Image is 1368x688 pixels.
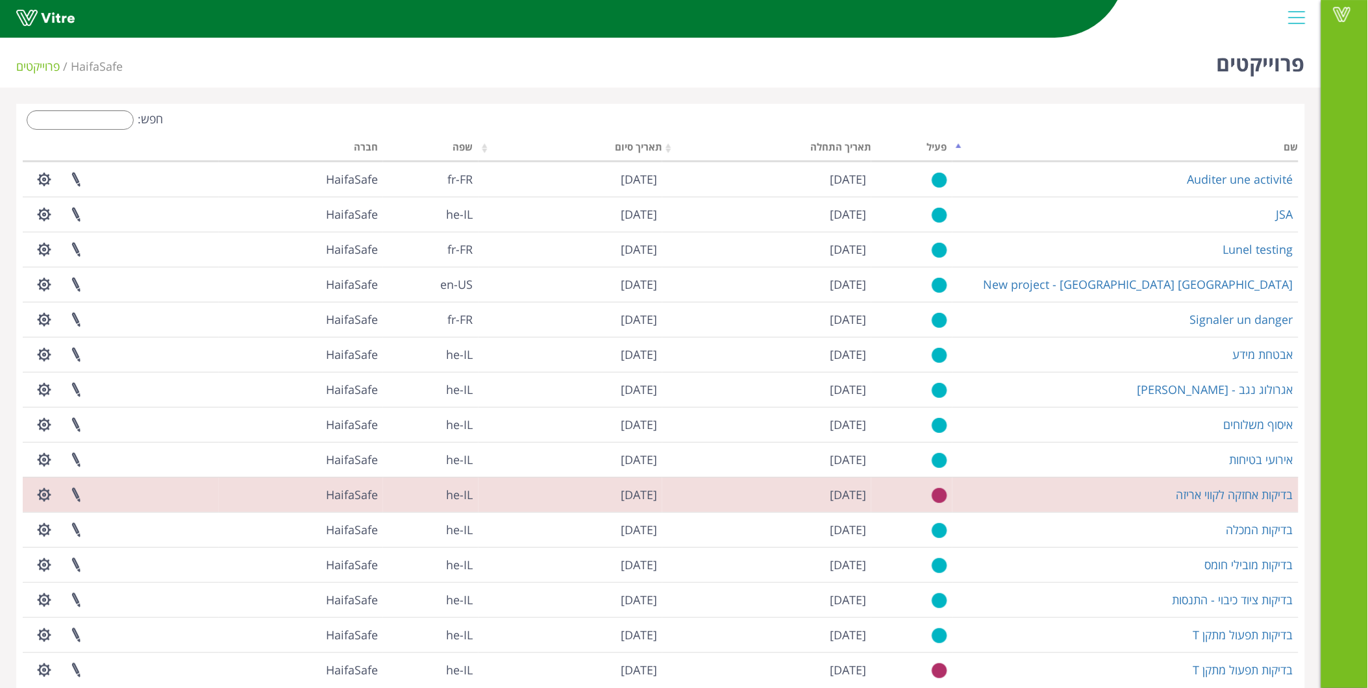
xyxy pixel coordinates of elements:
[1138,382,1293,397] a: אגרולוג נגב - [PERSON_NAME]
[71,58,123,74] span: 151
[383,267,479,302] td: en-US
[383,407,479,442] td: he-IL
[326,452,378,467] span: 151
[383,372,479,407] td: he-IL
[479,337,662,372] td: [DATE]
[219,137,383,162] th: חברה
[1193,627,1293,643] a: בדיקות תפעול מתקן T
[383,617,479,652] td: he-IL
[932,417,947,434] img: yes
[479,372,662,407] td: [DATE]
[662,582,871,617] td: [DATE]
[932,172,947,188] img: yes
[932,242,947,258] img: yes
[479,477,662,512] td: [DATE]
[383,197,479,232] td: he-IL
[383,232,479,267] td: fr-FR
[383,582,479,617] td: he-IL
[984,276,1293,292] a: New project - [GEOGRAPHIC_DATA] [GEOGRAPHIC_DATA]
[1176,487,1293,502] a: בדיקות אחזקה לקווי אריזה
[932,628,947,644] img: yes
[383,337,479,372] td: he-IL
[932,558,947,574] img: yes
[932,522,947,539] img: yes
[479,407,662,442] td: [DATE]
[326,382,378,397] span: 151
[662,547,871,582] td: [DATE]
[871,137,952,162] th: פעיל
[1173,592,1293,608] a: בדיקות ציוד כיבוי - התנסות
[932,277,947,293] img: yes
[1224,417,1293,432] a: איסוף משלוחים
[932,487,947,504] img: no
[932,663,947,679] img: no
[326,241,378,257] span: 151
[326,627,378,643] span: 151
[326,171,378,187] span: 151
[27,110,134,130] input: חפש:
[662,197,871,232] td: [DATE]
[479,442,662,477] td: [DATE]
[662,302,871,337] td: [DATE]
[662,162,871,197] td: [DATE]
[662,407,871,442] td: [DATE]
[383,477,479,512] td: he-IL
[1226,522,1293,537] a: בדיקות המכלה
[326,312,378,327] span: 151
[662,232,871,267] td: [DATE]
[479,197,662,232] td: [DATE]
[932,207,947,223] img: yes
[1190,312,1293,327] a: Signaler un danger
[1193,662,1293,678] a: בדיקות תפעול מתקן T
[16,58,71,75] li: פרוייקטים
[479,267,662,302] td: [DATE]
[383,652,479,687] td: he-IL
[662,477,871,512] td: [DATE]
[1205,557,1293,572] a: בדיקות מובילי חומס
[479,137,662,162] th: תאריך סיום: activate to sort column ascending
[326,557,378,572] span: 151
[932,347,947,363] img: yes
[326,276,378,292] span: 151
[479,652,662,687] td: [DATE]
[932,382,947,399] img: yes
[383,547,479,582] td: he-IL
[326,662,378,678] span: 151
[326,592,378,608] span: 151
[383,137,479,162] th: שפה
[326,347,378,362] span: 151
[1233,347,1293,362] a: אבטחת מידע
[326,522,378,537] span: 151
[383,162,479,197] td: fr-FR
[326,206,378,222] span: 151
[662,337,871,372] td: [DATE]
[1217,32,1305,88] h1: פרוייקטים
[479,582,662,617] td: [DATE]
[479,547,662,582] td: [DATE]
[662,137,871,162] th: תאריך התחלה: activate to sort column ascending
[383,442,479,477] td: he-IL
[479,512,662,547] td: [DATE]
[932,593,947,609] img: yes
[932,452,947,469] img: yes
[1276,206,1293,222] a: JSA
[662,267,871,302] td: [DATE]
[479,617,662,652] td: [DATE]
[662,512,871,547] td: [DATE]
[952,137,1299,162] th: שם: activate to sort column descending
[479,162,662,197] td: [DATE]
[383,302,479,337] td: fr-FR
[1223,241,1293,257] a: Lunel testing
[662,617,871,652] td: [DATE]
[383,512,479,547] td: he-IL
[662,442,871,477] td: [DATE]
[662,372,871,407] td: [DATE]
[479,232,662,267] td: [DATE]
[326,487,378,502] span: 151
[662,652,871,687] td: [DATE]
[326,417,378,432] span: 151
[1188,171,1293,187] a: Auditer une activité
[932,312,947,328] img: yes
[479,302,662,337] td: [DATE]
[23,110,163,130] label: חפש:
